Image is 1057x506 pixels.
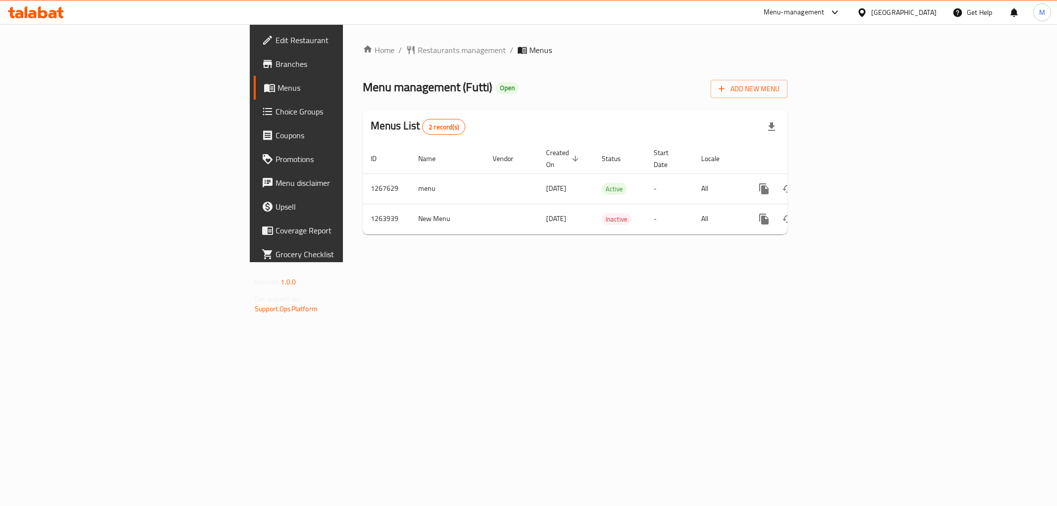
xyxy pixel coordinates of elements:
button: more [752,207,776,231]
a: Upsell [254,195,426,219]
table: enhanced table [363,144,855,234]
span: Coupons [276,129,418,141]
a: Edit Restaurant [254,28,426,52]
div: Inactive [602,213,631,225]
button: Change Status [776,177,800,201]
button: more [752,177,776,201]
span: Menus [278,82,418,94]
span: Choice Groups [276,106,418,117]
span: Grocery Checklist [276,248,418,260]
span: Open [496,84,519,92]
span: Edit Restaurant [276,34,418,46]
span: Active [602,183,627,195]
span: Start Date [654,147,681,170]
a: Menus [254,76,426,100]
a: Coupons [254,123,426,147]
span: Name [418,153,448,165]
td: - [646,173,693,204]
li: / [510,44,513,56]
span: Version: [255,276,279,288]
a: Menu disclaimer [254,171,426,195]
nav: breadcrumb [363,44,787,56]
span: Vendor [493,153,526,165]
button: Add New Menu [711,80,787,98]
td: - [646,204,693,234]
span: Menu management ( Futti ) [363,76,492,98]
span: M [1039,7,1045,18]
th: Actions [744,144,855,174]
span: Menu disclaimer [276,177,418,189]
a: Grocery Checklist [254,242,426,266]
span: Locale [701,153,732,165]
a: Support.OpsPlatform [255,302,318,315]
a: Restaurants management [406,44,506,56]
span: Coverage Report [276,225,418,236]
span: Branches [276,58,418,70]
span: Created On [546,147,582,170]
span: 2 record(s) [423,122,465,132]
span: Get support on: [255,292,300,305]
span: Promotions [276,153,418,165]
span: Upsell [276,201,418,213]
span: [DATE] [546,182,566,195]
span: [DATE] [546,212,566,225]
td: menu [410,173,485,204]
td: All [693,204,744,234]
span: ID [371,153,389,165]
div: Export file [760,115,783,139]
span: Menus [529,44,552,56]
span: Add New Menu [719,83,779,95]
a: Choice Groups [254,100,426,123]
span: Restaurants management [418,44,506,56]
td: New Menu [410,204,485,234]
div: Open [496,82,519,94]
div: Total records count [422,119,465,135]
span: Inactive [602,214,631,225]
a: Coverage Report [254,219,426,242]
span: 1.0.0 [280,276,296,288]
a: Promotions [254,147,426,171]
div: Menu-management [764,6,825,18]
div: [GEOGRAPHIC_DATA] [871,7,937,18]
a: Branches [254,52,426,76]
span: Status [602,153,634,165]
td: All [693,173,744,204]
h2: Menus List [371,118,465,135]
